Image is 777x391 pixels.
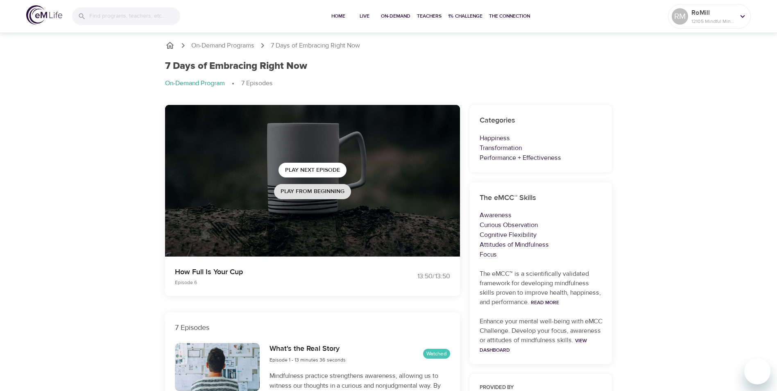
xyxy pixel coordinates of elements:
[744,358,770,384] iframe: Button to launch messaging window
[489,12,530,20] span: The Connection
[270,343,346,355] h6: What's the Real Story
[480,192,603,204] h6: The eMCC™ Skills
[480,240,603,250] p: Attitudes of Mindfulness
[480,153,603,163] p: Performance + Effectiveness
[480,220,603,230] p: Curious Observation
[165,79,225,88] p: On-Demand Program
[355,12,374,20] span: Live
[480,210,603,220] p: Awareness
[423,350,450,358] span: Watched
[480,230,603,240] p: Cognitive Flexibility
[279,163,347,178] button: Play Next Episode
[270,357,346,363] span: Episode 1 - 13 minutes 36 seconds
[165,79,612,89] nav: breadcrumb
[241,79,273,88] p: 7 Episodes
[417,12,442,20] span: Teachers
[480,250,603,259] p: Focus
[191,41,254,50] a: On-Demand Programs
[691,8,735,18] p: RoMill
[175,266,379,277] p: How Full Is Your Cup
[389,272,450,281] div: 13:50 / 13:50
[328,12,348,20] span: Home
[165,41,612,50] nav: breadcrumb
[480,269,603,307] p: The eMCC™ is a scientifically validated framework for developing mindfulness skills proven to imp...
[274,184,351,199] button: Play from beginning
[175,279,379,286] p: Episode 6
[691,18,735,25] p: 12105 Mindful Minutes
[480,337,587,353] a: View Dashboard
[89,7,180,25] input: Find programs, teachers, etc...
[26,5,62,25] img: logo
[480,133,603,143] p: Happiness
[480,317,603,355] p: Enhance your mental well-being with eMCC Challenge. Develop your focus, awareness or attitudes of...
[381,12,410,20] span: On-Demand
[165,60,307,72] h1: 7 Days of Embracing Right Now
[531,299,559,306] a: Read More
[285,165,340,175] span: Play Next Episode
[448,12,483,20] span: 1% Challenge
[281,186,344,197] span: Play from beginning
[672,8,688,25] div: RM
[175,322,450,333] p: 7 Episodes
[480,115,603,127] h6: Categories
[271,41,360,50] p: 7 Days of Embracing Right Now
[480,143,603,153] p: Transformation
